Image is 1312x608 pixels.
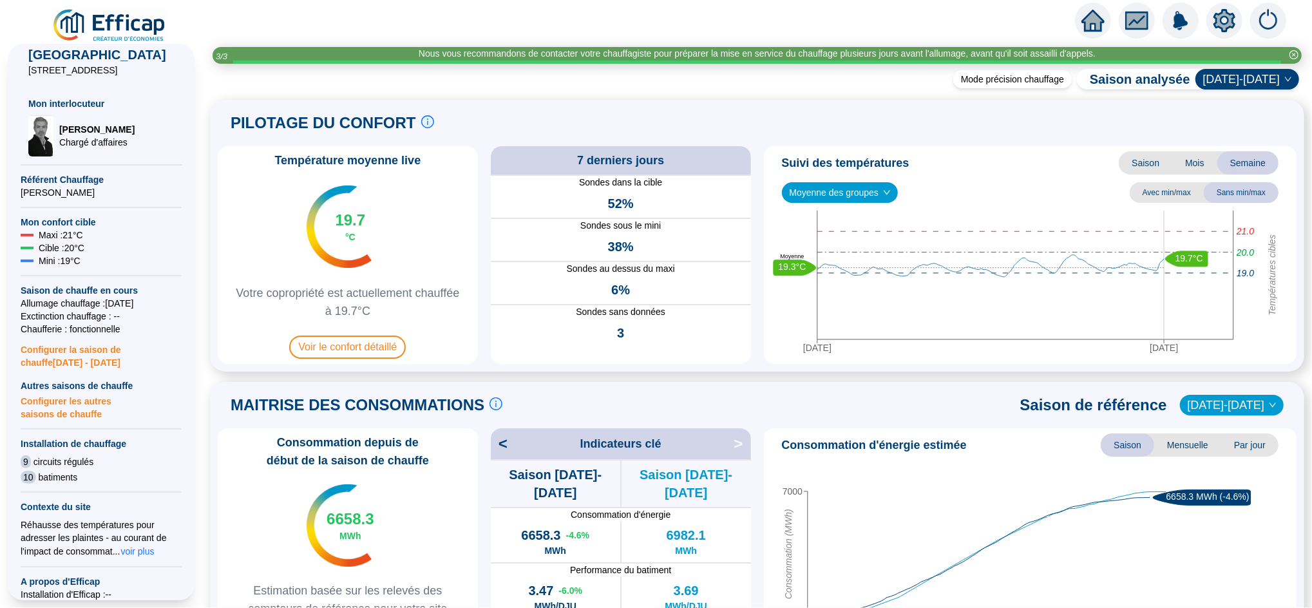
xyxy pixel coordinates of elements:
span: A propos d'Efficap [21,575,182,588]
tspan: [DATE] [1150,343,1178,353]
span: [STREET_ADDRESS] [28,64,174,77]
span: 7 derniers jours [577,151,664,169]
span: Semaine [1217,151,1279,175]
span: 6% [611,281,630,299]
span: Suivi des températures [782,154,909,172]
span: 6658.3 [521,526,560,544]
span: Chargé d'affaires [59,136,135,149]
tspan: 21.0 [1236,226,1254,236]
span: 2024-2025 [1203,70,1291,89]
span: 3.47 [528,582,553,600]
span: Voir le confort détaillé [289,336,406,359]
span: down [883,189,891,196]
span: °C [345,231,356,243]
span: 92160 SDC [GEOGRAPHIC_DATA] [28,28,174,64]
span: Consommation depuis de début de la saison de chauffe [223,433,473,470]
span: Performance du batiment [491,564,751,576]
span: Saison [1101,433,1154,457]
span: [PERSON_NAME] [59,123,135,136]
span: info-circle [490,397,502,410]
img: alerts [1163,3,1199,39]
span: down [1284,75,1292,83]
span: fund [1125,9,1148,32]
span: 3.69 [674,582,699,600]
text: 6658.3 MWh (-4.6%) [1166,491,1249,502]
span: > [734,433,750,454]
span: Maxi : 21 °C [39,229,83,242]
span: MWh [675,544,696,557]
span: Sondes dans la cible [491,176,751,189]
span: Référent Chauffage [21,173,182,186]
tspan: 20.0 [1236,247,1254,258]
span: Sondes sous le mini [491,219,751,233]
span: Installation de chauffage [21,437,182,450]
i: 3 / 3 [216,52,227,61]
span: Mon interlocuteur [28,97,174,110]
img: indicateur températures [307,484,372,567]
span: Indicateurs clé [580,435,661,453]
span: Chaufferie : fonctionnelle [21,323,182,336]
span: Mensuelle [1154,433,1221,457]
span: Par jour [1221,433,1279,457]
span: 6658.3 [327,509,374,529]
span: Cible : 20 °C [39,242,84,254]
span: 9 [21,455,31,468]
span: Saison [DATE]-[DATE] [491,466,620,502]
span: Saison [1119,151,1172,175]
span: Votre copropriété est actuellement chauffée à 19.7°C [223,284,473,320]
span: 38% [608,238,634,256]
span: Mois [1172,151,1217,175]
span: Allumage chauffage : [DATE] [21,297,182,310]
tspan: 19.0 [1237,268,1254,278]
span: Configurer les autres saisons de chauffe [21,392,182,421]
text: 19.7°C [1175,253,1203,263]
span: Installation d'Efficap : -- [21,588,182,601]
span: Saison de référence [1020,395,1167,415]
span: info-circle [421,115,434,128]
span: Saison [DATE]-[DATE] [622,466,751,502]
img: indicateur températures [307,185,372,268]
span: -4.6 % [566,529,589,542]
span: < [491,433,508,454]
span: 3 [617,324,624,342]
tspan: 7000 [782,486,802,497]
div: Mode précision chauffage [953,70,1072,88]
span: Moyenne des groupes [790,183,891,202]
tspan: [DATE] [803,343,831,353]
span: Autres saisons de chauffe [21,379,182,392]
span: Saison de chauffe en cours [21,284,182,297]
span: Configurer la saison de chauffe [DATE] - [DATE] [21,336,182,369]
span: Consommation d'énergie [491,508,751,521]
span: Saison analysée [1077,70,1190,88]
span: Sondes au dessus du maxi [491,262,751,276]
span: home [1081,9,1105,32]
img: efficap energie logo [52,8,168,44]
span: setting [1213,9,1236,32]
span: MWh [544,544,566,557]
span: Sondes sans données [491,305,751,319]
span: Sans min/max [1204,182,1279,203]
span: MAITRISE DES CONSOMMATIONS [231,395,484,415]
span: voir plus [120,545,154,558]
span: -6.0 % [558,584,582,597]
span: Consommation d'énergie estimée [782,436,967,454]
tspan: Températures cibles [1266,234,1277,316]
span: 19.7 [336,210,366,231]
text: Moyenne [780,253,804,260]
span: Mon confort cible [21,216,182,229]
div: Réhausse des températures pour adresser les plaintes - au courant de l'impact de consommat... [21,518,182,558]
button: voir plus [120,544,155,558]
span: 6982.1 [666,526,705,544]
span: 52% [608,195,634,213]
span: down [1269,401,1277,409]
span: [PERSON_NAME] [21,186,182,199]
span: Température moyenne live [267,151,429,169]
span: MWh [339,529,361,542]
span: Avec min/max [1130,182,1204,203]
text: 19.3°C [778,262,806,272]
tspan: Consommation (MWh) [783,509,793,600]
span: Mini : 19 °C [39,254,81,267]
span: Contexte du site [21,500,182,513]
div: Nous vous recommandons de contacter votre chauffagiste pour préparer la mise en service du chauff... [419,47,1096,61]
span: 10 [21,471,36,484]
